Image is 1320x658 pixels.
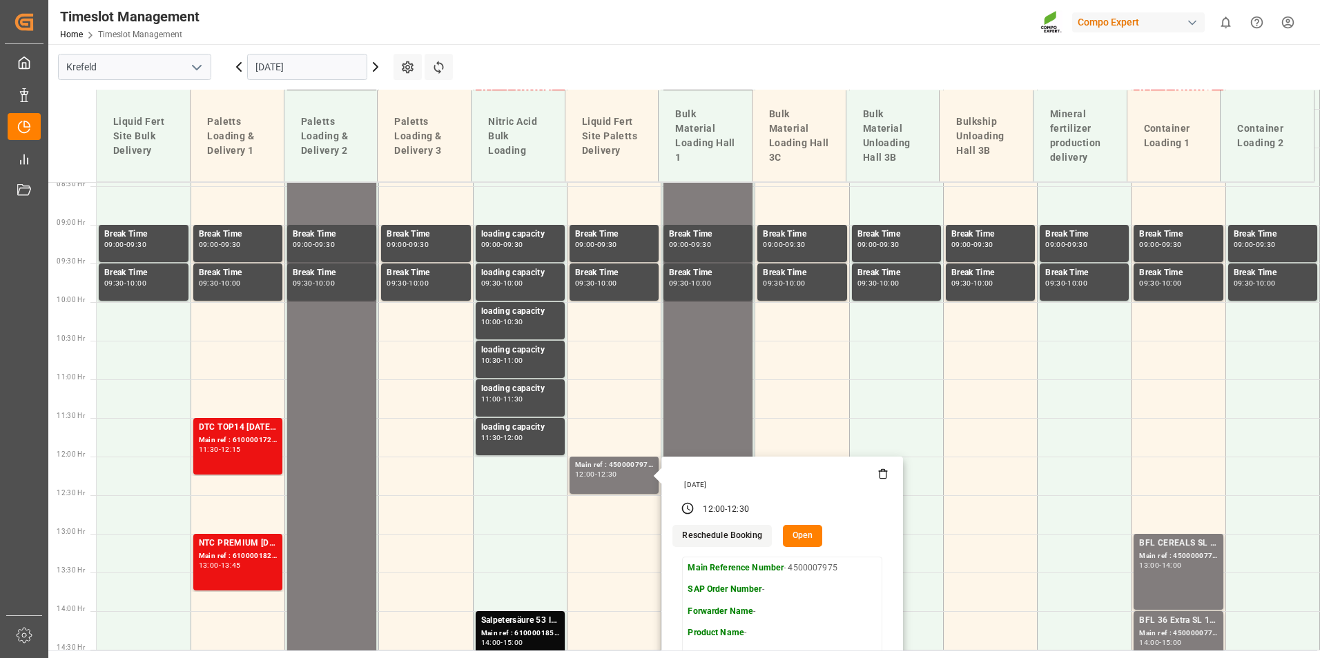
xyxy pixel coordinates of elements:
[575,241,595,248] div: 09:00
[1139,550,1217,562] div: Main ref : 4500000774, 2000000604
[857,228,935,241] div: Break Time
[501,280,503,286] div: -
[1159,241,1161,248] div: -
[783,525,823,547] button: Open
[1065,280,1067,286] div: -
[951,280,971,286] div: 09:30
[764,101,835,170] div: Bulk Material Loading Hall 3C
[688,562,837,575] p: - 4500007975
[691,241,711,248] div: 09:30
[315,241,335,248] div: 09:30
[58,54,211,80] input: Type to search/select
[501,639,503,646] div: -
[973,241,993,248] div: 09:30
[1065,241,1067,248] div: -
[597,241,617,248] div: 09:30
[199,241,219,248] div: 09:00
[595,280,597,286] div: -
[124,241,126,248] div: -
[575,228,653,241] div: Break Time
[186,57,206,78] button: open menu
[199,421,277,435] div: DTC TOP14 [DATE] 15%UH 3M 25kg(x42) INT
[481,628,559,639] div: Main ref : 6100001852, 2000001497
[669,280,689,286] div: 09:30
[503,396,523,402] div: 11:30
[1045,101,1116,170] div: Mineral fertilizer production delivery
[407,241,409,248] div: -
[221,241,241,248] div: 09:30
[595,241,597,248] div: -
[503,319,523,325] div: 10:30
[503,357,523,363] div: 11:00
[199,228,277,241] div: Break Time
[199,562,219,568] div: 13:00
[1234,280,1254,286] div: 09:30
[951,109,1022,163] div: Bulkship Unloading Hall 3B
[481,421,559,435] div: loading capacity
[857,266,935,280] div: Break Time
[688,584,761,594] strong: SAP Order Number
[1045,266,1123,280] div: Break Time
[295,109,367,163] div: Paletts Loading & Delivery 2
[688,563,784,572] strong: Main Reference Number
[877,280,879,286] div: -
[670,101,741,170] div: Bulk Material Loading Hall 1
[951,266,1029,280] div: Break Time
[481,241,501,248] div: 09:00
[1139,628,1217,639] div: Main ref : 4500000775, 2000000604
[1162,562,1182,568] div: 14:00
[293,266,371,280] div: Break Time
[951,241,971,248] div: 09:00
[1256,280,1276,286] div: 10:00
[1159,280,1161,286] div: -
[387,280,407,286] div: 09:30
[60,6,200,27] div: Timeslot Management
[669,228,747,241] div: Break Time
[57,450,85,458] span: 12:00 Hr
[481,343,559,357] div: loading capacity
[104,266,183,280] div: Break Time
[688,606,753,616] strong: Forwarder Name
[57,335,85,342] span: 10:30 Hr
[1256,241,1276,248] div: 09:30
[1138,116,1210,156] div: Container Loading 1
[247,54,367,80] input: DD.MM.YYYY
[1045,228,1123,241] div: Break Time
[783,241,785,248] div: -
[688,627,837,639] p: -
[669,266,747,280] div: Break Time
[1139,562,1159,568] div: 13:00
[409,280,429,286] div: 10:00
[126,280,146,286] div: 10:00
[785,241,805,248] div: 09:30
[387,266,465,280] div: Break Time
[1067,280,1087,286] div: 10:00
[1139,266,1217,280] div: Break Time
[199,537,277,550] div: NTC PREMIUM [DATE]+3+TE 600kg BBBT FAIR 25-5-8 35%UH 3M 25kg (x40) INT
[481,305,559,319] div: loading capacity
[57,180,85,188] span: 08:30 Hr
[389,109,460,163] div: Paletts Loading & Delivery 3
[576,109,648,163] div: Liquid Fert Site Paletts Delivery
[1045,280,1065,286] div: 09:30
[1139,537,1217,550] div: BFL CEREALS SL 10L (x60) TR (KRE) MTO
[880,241,900,248] div: 09:30
[1253,280,1255,286] div: -
[199,266,277,280] div: Break Time
[503,435,523,441] div: 12:00
[703,504,725,516] div: 12:00
[951,228,1029,241] div: Break Time
[575,459,653,471] div: Main ref : 4500007975,
[1234,228,1312,241] div: Break Time
[199,446,219,452] div: 11:30
[483,109,554,163] div: Nitric Acid Bulk Loading
[503,639,523,646] div: 15:00
[501,241,503,248] div: -
[315,280,335,286] div: 10:00
[763,241,783,248] div: 09:00
[57,528,85,535] span: 13:00 Hr
[669,241,689,248] div: 09:00
[481,639,501,646] div: 14:00
[57,605,85,612] span: 14:00 Hr
[1067,241,1087,248] div: 09:30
